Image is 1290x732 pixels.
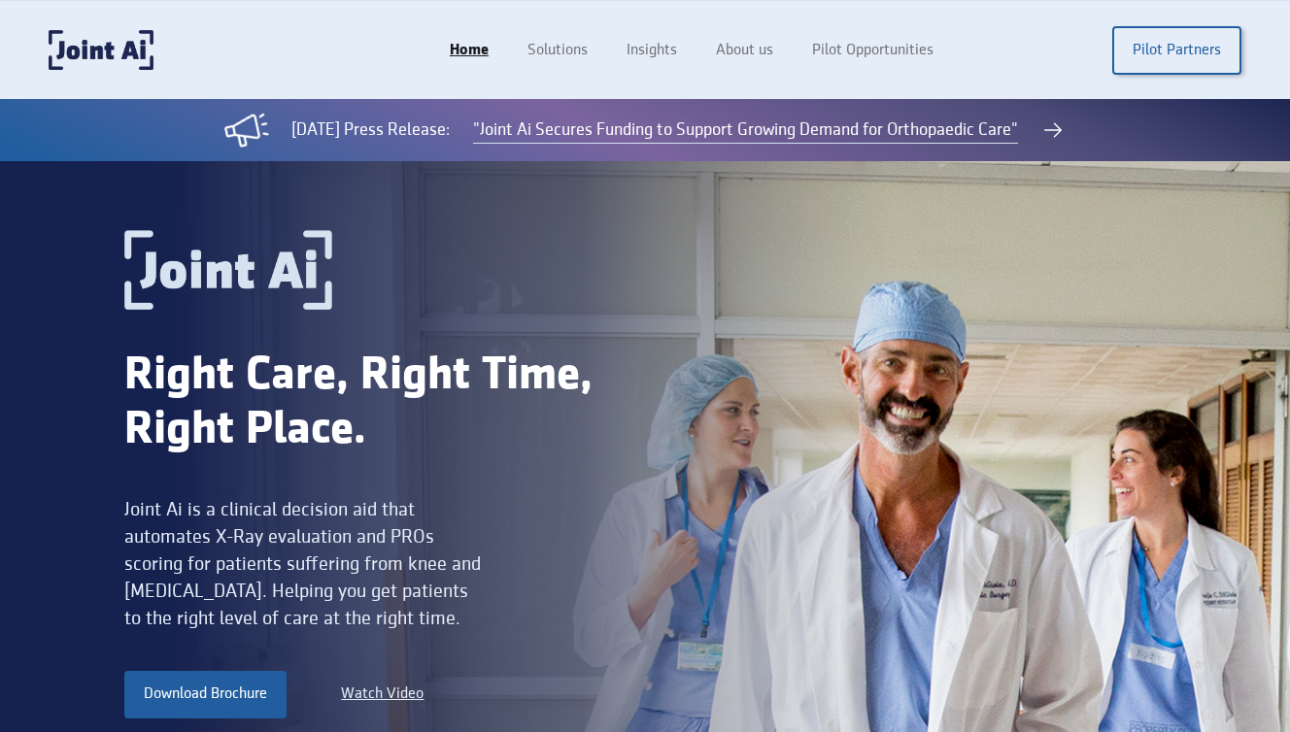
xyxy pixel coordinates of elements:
div: [DATE] Press Release: [291,117,450,143]
div: Right Care, Right Time, Right Place. [124,349,645,457]
div: Joint Ai is a clinical decision aid that automates X-Ray evaluation and PROs scoring for patients... [124,496,489,632]
a: Solutions [508,32,607,69]
a: Pilot Opportunities [793,32,953,69]
a: Download Brochure [124,671,287,717]
a: Insights [607,32,696,69]
a: home [49,30,153,70]
a: Watch Video [341,682,424,706]
a: Home [430,32,508,69]
a: Pilot Partners [1112,26,1241,75]
a: "Joint Ai Secures Funding to Support Growing Demand for Orthopaedic Care" [473,117,1018,144]
a: About us [696,32,793,69]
